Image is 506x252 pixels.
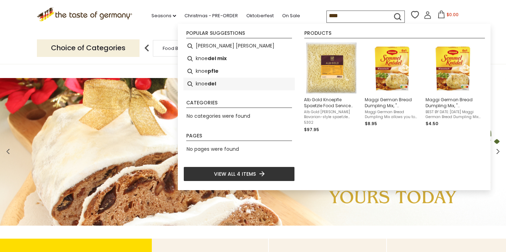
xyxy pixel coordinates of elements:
span: No categories were found [187,112,250,119]
span: $0.00 [447,12,459,18]
a: Maggi German Bread Dumpling Mix, "[PERSON_NAME] [PERSON_NAME]" Boil in Bag, 6.8 oz. - DEALBEST BY... [426,43,481,133]
a: Alb Gold Knoepfle Spaetzle Food Service Case of 4 (2.5 kg each)Alb Gold [PERSON_NAME] Bavarian-st... [304,43,359,133]
span: $4.50 [426,121,438,127]
li: Categories [186,100,292,108]
li: Products [304,31,485,38]
span: 5302 [304,120,359,125]
a: Oktoberfest [246,12,274,20]
li: Maggi German Bread Dumpling Mix, "Semmel Knoedel" Boil in Bag, 6.8 oz. - DEAL [423,40,484,136]
span: $8.95 [365,121,377,127]
li: knoedel [183,78,295,90]
span: View all 4 items [214,170,256,178]
li: knoedel mix [183,52,295,65]
p: Choice of Categories [37,39,140,57]
span: Alb Gold Knoepfle Spaetzle Food Service Case of 4 (2.5 kg each) [304,97,359,109]
a: Seasons [151,12,176,20]
img: previous arrow [140,41,154,55]
span: Maggi German Bread Dumpling Mix allows you to easily make this classic dish in the comfort of you... [365,110,420,119]
span: Alb Gold [PERSON_NAME] Bavarian-style spaetzle noodles are a staple of Bavarian/Southwest German ... [304,110,359,119]
a: Christmas - PRE-ORDER [184,12,238,20]
li: Pages [186,133,292,141]
a: On Sale [282,12,300,20]
a: Maggi German Bread Dumpling Mix, "[PERSON_NAME] [PERSON_NAME]" Boil in Bag, 6.8 oz.Maggi German B... [365,43,420,133]
span: No pages were found [187,146,239,153]
b: del mix [208,54,227,63]
div: Instant Search Results [178,24,491,190]
li: View all 4 items [183,167,295,181]
li: Popular suggestions [186,31,292,38]
li: semmel knoedel [183,40,295,52]
li: knoepfle [183,65,295,78]
li: Alb Gold Knoepfle Spaetzle Food Service Case of 4 (2.5 kg each) [301,40,362,136]
span: BEST BY DATE: [DATE] Maggi German Bread Dumpling Mix allows you to easily make this classic dish ... [426,110,481,119]
button: $0.00 [433,11,463,21]
b: pfle [208,67,219,75]
span: Maggi German Bread Dumpling Mix, "[PERSON_NAME] [PERSON_NAME]" Boil in Bag, 6.8 oz. - DEAL [426,97,481,109]
a: Food By Category [163,46,203,51]
span: $97.95 [304,127,319,133]
span: Maggi German Bread Dumpling Mix, "[PERSON_NAME] [PERSON_NAME]" Boil in Bag, 6.8 oz. [365,97,420,109]
li: Maggi German Bread Dumpling Mix, "Semmel Knoedel" Boil in Bag, 6.8 oz. [362,40,423,136]
b: del [208,80,216,88]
